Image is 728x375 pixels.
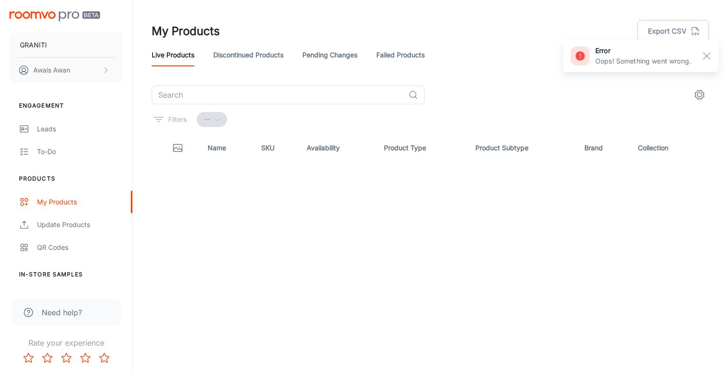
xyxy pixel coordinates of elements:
button: settings [690,85,709,104]
a: Pending Changes [302,44,357,66]
button: Rate 5 star [95,348,114,367]
input: Search [152,85,405,104]
div: Update Products [37,220,123,230]
a: Discontinued Products [213,44,283,66]
th: Availability [299,135,376,161]
button: GRANITI [9,33,123,57]
button: Rate 1 star [19,348,38,367]
button: Rate 2 star [38,348,57,367]
img: Roomvo PRO Beta [9,11,100,21]
a: Failed Products [376,44,425,66]
button: Export CSV [637,20,709,43]
h1: My Products [152,23,220,40]
p: Oops! Something went wrong. [595,56,691,66]
div: To-do [37,146,123,157]
th: Collection [630,135,709,161]
th: Brand [577,135,630,161]
button: Rate 3 star [57,348,76,367]
p: Awais Awan [33,65,70,75]
th: Name [200,135,254,161]
div: Leads [37,124,123,134]
div: My Products [37,197,123,207]
p: GRANITI [20,40,47,50]
h6: error [595,46,691,56]
span: Need help? [42,307,82,318]
a: Live Products [152,44,194,66]
p: Rate your experience [8,337,125,348]
th: Product Subtype [468,135,577,161]
button: Rate 4 star [76,348,95,367]
button: Awais Awan [9,58,123,82]
svg: Thumbnail [172,142,183,154]
th: Product Type [376,135,468,161]
th: SKU [254,135,299,161]
div: QR Codes [37,242,123,253]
